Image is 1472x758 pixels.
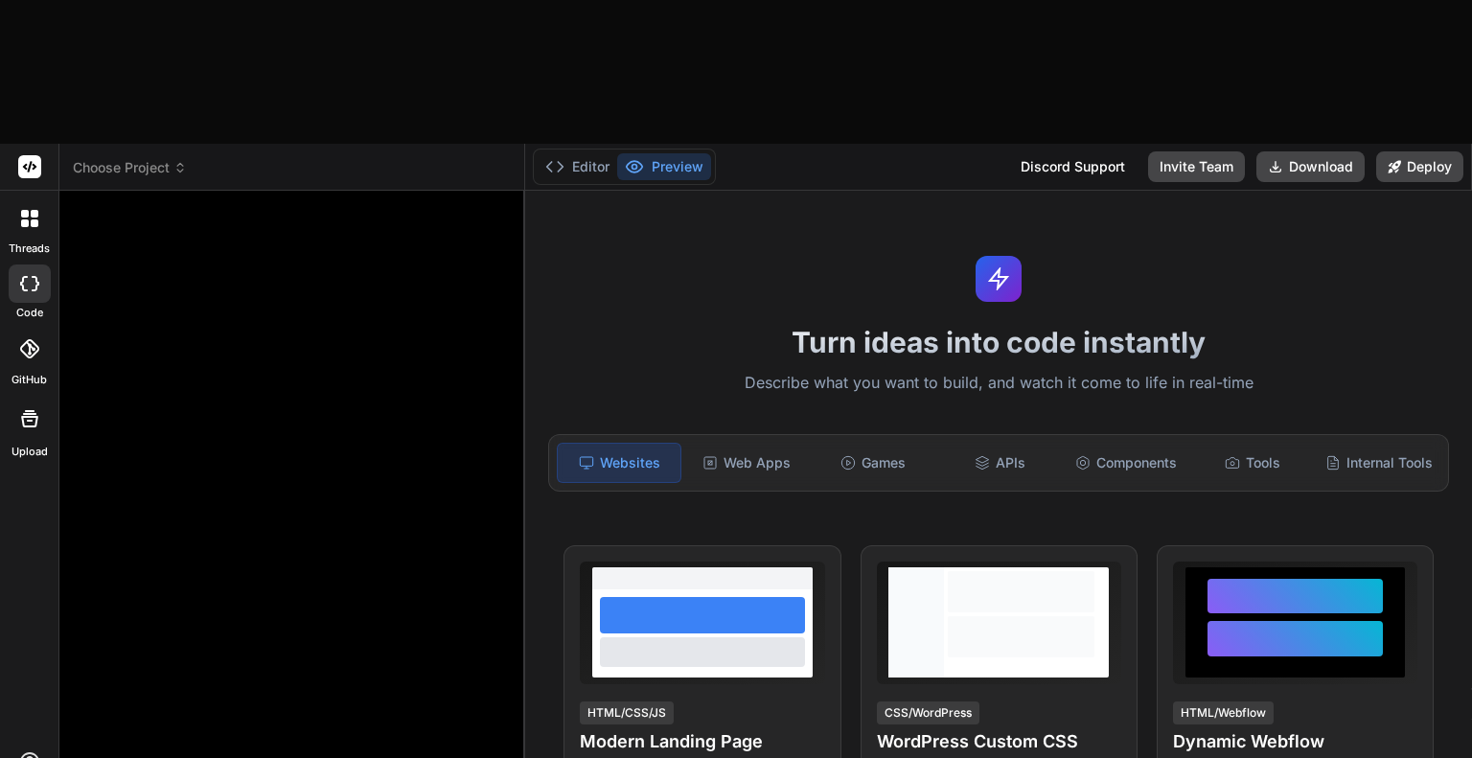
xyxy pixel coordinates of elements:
[617,153,711,180] button: Preview
[1009,151,1137,182] div: Discord Support
[1173,701,1274,724] div: HTML/Webflow
[1191,443,1314,483] div: Tools
[1148,151,1245,182] button: Invite Team
[1376,151,1463,182] button: Deploy
[1256,151,1365,182] button: Download
[580,701,674,724] div: HTML/CSS/JS
[557,443,681,483] div: Websites
[537,325,1460,359] h1: Turn ideas into code instantly
[538,153,617,180] button: Editor
[11,444,48,460] label: Upload
[537,371,1460,396] p: Describe what you want to build, and watch it come to life in real-time
[1318,443,1440,483] div: Internal Tools
[938,443,1061,483] div: APIs
[9,241,50,257] label: threads
[877,728,1121,755] h4: WordPress Custom CSS
[685,443,808,483] div: Web Apps
[1065,443,1187,483] div: Components
[73,158,187,177] span: Choose Project
[11,372,47,388] label: GitHub
[16,305,43,321] label: code
[580,728,824,755] h4: Modern Landing Page
[877,701,979,724] div: CSS/WordPress
[812,443,934,483] div: Games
